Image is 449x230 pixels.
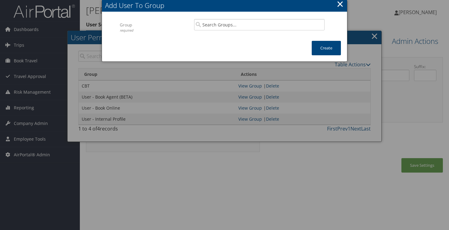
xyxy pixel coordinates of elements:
[105,1,347,10] div: Add User To Group
[120,19,189,36] label: Group
[312,41,341,55] button: Create
[120,28,189,33] div: required
[194,19,325,30] input: Search Groups...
